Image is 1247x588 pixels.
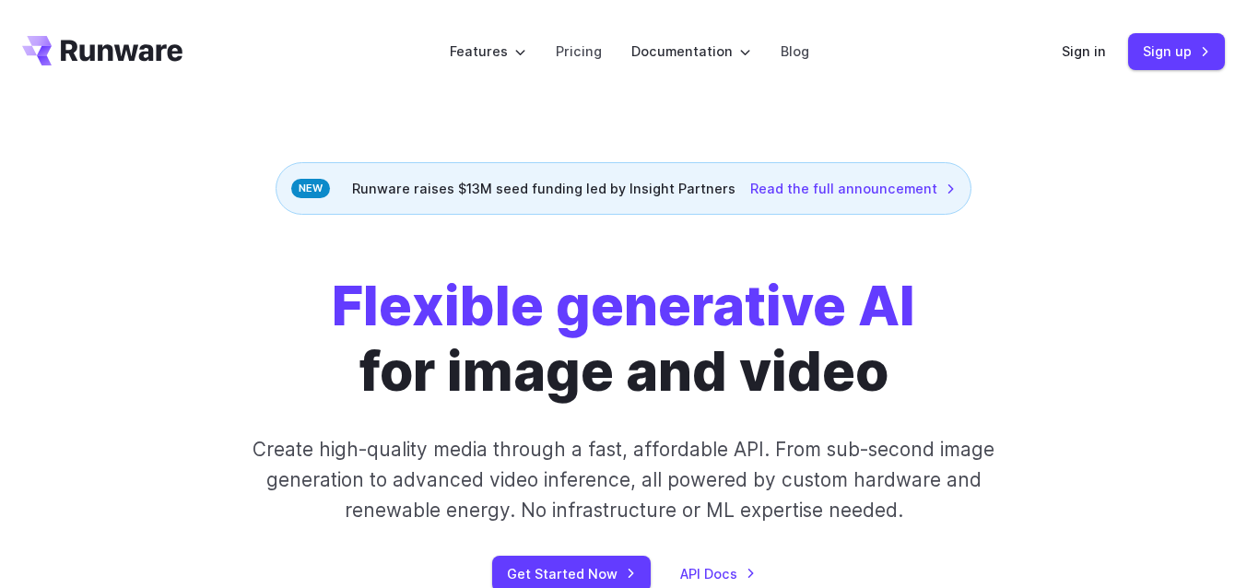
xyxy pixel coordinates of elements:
a: Go to / [22,36,182,65]
div: Runware raises $13M seed funding led by Insight Partners [276,162,971,215]
a: Pricing [556,41,602,62]
a: Blog [781,41,809,62]
a: Sign in [1062,41,1106,62]
label: Documentation [631,41,751,62]
label: Features [450,41,526,62]
h1: for image and video [332,274,915,405]
strong: Flexible generative AI [332,273,915,338]
a: Sign up [1128,33,1225,69]
a: Read the full announcement [750,178,956,199]
p: Create high-quality media through a fast, affordable API. From sub-second image generation to adv... [239,434,1008,526]
a: API Docs [680,563,756,584]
